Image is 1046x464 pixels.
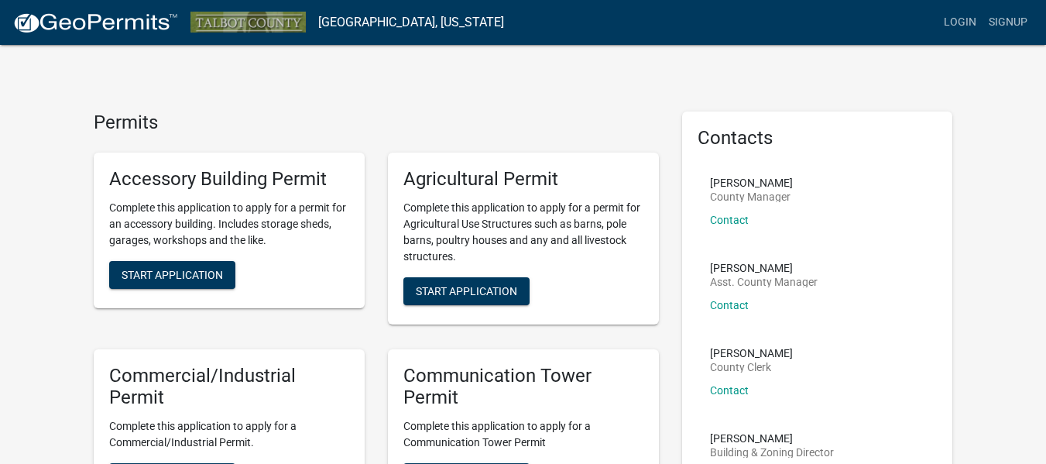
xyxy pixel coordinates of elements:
[710,348,793,359] p: [PERSON_NAME]
[109,365,349,410] h5: Commercial/Industrial Permit
[416,284,517,297] span: Start Application
[710,433,834,444] p: [PERSON_NAME]
[122,268,223,280] span: Start Application
[710,191,793,202] p: County Manager
[94,112,659,134] h4: Permits
[710,384,749,397] a: Contact
[710,277,818,287] p: Asst. County Manager
[403,418,643,451] p: Complete this application to apply for a Communication Tower Permit
[109,168,349,191] h5: Accessory Building Permit
[403,200,643,265] p: Complete this application to apply for a permit for Agricultural Use Structures such as barns, po...
[710,299,749,311] a: Contact
[109,261,235,289] button: Start Application
[710,447,834,458] p: Building & Zoning Director
[698,127,938,150] h5: Contacts
[109,418,349,451] p: Complete this application to apply for a Commercial/Industrial Permit.
[403,365,643,410] h5: Communication Tower Permit
[710,362,793,373] p: County Clerk
[983,8,1034,37] a: Signup
[710,263,818,273] p: [PERSON_NAME]
[938,8,983,37] a: Login
[710,177,793,188] p: [PERSON_NAME]
[710,214,749,226] a: Contact
[403,277,530,305] button: Start Application
[403,168,643,191] h5: Agricultural Permit
[318,9,504,36] a: [GEOGRAPHIC_DATA], [US_STATE]
[190,12,306,33] img: Talbot County, Georgia
[109,200,349,249] p: Complete this application to apply for a permit for an accessory building. Includes storage sheds...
